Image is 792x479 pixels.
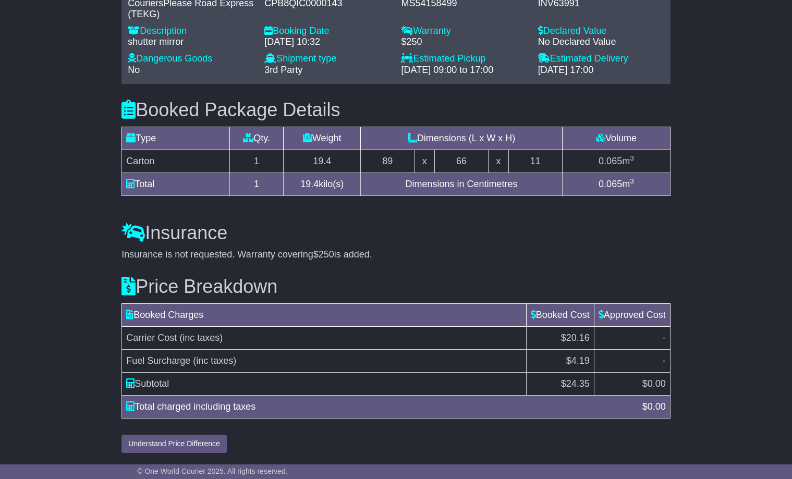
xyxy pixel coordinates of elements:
[193,355,236,366] span: (inc taxes)
[179,333,223,343] span: (inc taxes)
[566,378,590,389] span: 24.35
[415,150,434,173] td: x
[562,127,670,150] td: Volume
[300,179,319,189] span: 19.4
[284,127,361,150] td: Weight
[313,249,334,260] span: $250
[122,127,230,150] td: Type
[538,26,664,37] div: Declared Value
[361,127,563,150] td: Dimensions (L x W x H)
[630,154,634,162] sup: 3
[264,65,302,75] span: 3rd Party
[284,173,361,195] td: kilo(s)
[264,26,391,37] div: Booking Date
[630,177,634,185] sup: 3
[264,53,391,65] div: Shipment type
[508,150,562,173] td: 11
[489,150,508,173] td: x
[229,150,283,173] td: 1
[401,65,527,76] div: [DATE] 09:00 to 17:00
[128,53,254,65] div: Dangerous Goods
[122,150,230,173] td: Carton
[637,400,671,414] div: $
[594,372,670,395] td: $
[401,53,527,65] div: Estimated Pickup
[538,36,664,48] div: No Declared Value
[122,173,230,195] td: Total
[122,372,527,395] td: Subtotal
[538,53,664,65] div: Estimated Delivery
[663,355,666,366] span: -
[526,372,594,395] td: $
[526,303,594,326] td: Booked Cost
[264,36,391,48] div: [DATE] 10:32
[361,173,563,195] td: Dimensions in Centimetres
[401,36,527,48] div: $250
[121,276,671,297] h3: Price Breakdown
[361,150,415,173] td: 89
[434,150,488,173] td: 66
[121,435,227,453] button: Understand Price Difference
[128,36,254,48] div: shutter mirror
[121,400,637,414] div: Total charged including taxes
[648,401,666,412] span: 0.00
[229,173,283,195] td: 1
[284,150,361,173] td: 19.4
[122,303,527,326] td: Booked Charges
[599,156,622,166] span: 0.065
[663,333,666,343] span: -
[594,303,670,326] td: Approved Cost
[128,65,140,75] span: No
[561,333,590,343] span: $20.16
[128,26,254,37] div: Description
[229,127,283,150] td: Qty.
[566,355,590,366] span: $4.19
[538,65,664,76] div: [DATE] 17:00
[137,467,288,475] span: © One World Courier 2025. All rights reserved.
[562,173,670,195] td: m
[121,223,671,243] h3: Insurance
[126,355,190,366] span: Fuel Surcharge
[401,26,527,37] div: Warranty
[562,150,670,173] td: m
[126,333,177,343] span: Carrier Cost
[648,378,666,389] span: 0.00
[121,249,671,261] div: Insurance is not requested. Warranty covering is added.
[121,100,671,120] h3: Booked Package Details
[599,179,622,189] span: 0.065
